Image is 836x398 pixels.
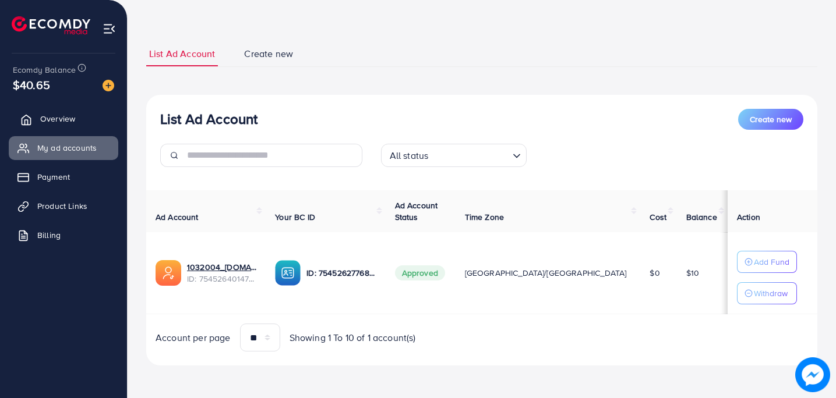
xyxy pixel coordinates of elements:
span: $10 [686,267,699,279]
span: Time Zone [465,211,504,223]
img: ic-ads-acc.e4c84228.svg [156,260,181,286]
a: Overview [9,107,118,130]
span: All status [387,147,431,164]
span: Overview [40,113,75,125]
span: Balance [686,211,717,223]
span: Your BC ID [275,211,315,223]
span: List Ad Account [149,47,215,61]
span: $40.65 [13,76,50,93]
span: Payment [37,171,70,183]
span: $0 [650,267,659,279]
span: Account per page [156,331,231,344]
span: Ad Account [156,211,199,223]
button: Withdraw [737,282,797,304]
span: Approved [395,265,445,280]
button: Create new [738,109,803,130]
p: Withdraw [754,286,788,300]
span: Cost [650,211,666,223]
span: My ad accounts [37,142,97,154]
img: menu [103,22,116,35]
p: ID: 7545262776890277896 [306,266,376,280]
img: ic-ba-acc.ded83a64.svg [275,260,301,286]
span: Showing 1 To 10 of 1 account(s) [290,331,416,344]
a: Payment [9,165,118,189]
a: 1032004_[DOMAIN_NAME]_1756769528352 [187,261,256,273]
img: logo [12,16,90,34]
span: Product Links [37,200,87,212]
p: Add Fund [754,255,789,269]
span: Billing [37,229,61,241]
div: Search for option [381,144,527,167]
a: My ad accounts [9,136,118,159]
span: Ecomdy Balance [13,64,76,76]
span: Ad Account Status [395,200,438,223]
span: [GEOGRAPHIC_DATA]/[GEOGRAPHIC_DATA] [465,267,627,279]
a: Billing [9,223,118,247]
span: Create new [244,47,293,61]
span: ID: 7545264014750728199 [187,273,256,285]
a: Product Links [9,194,118,218]
input: Search for option [432,145,507,164]
img: image [796,358,830,392]
button: Add Fund [737,251,797,273]
img: image [103,80,114,91]
div: <span class='underline'>1032004_Wriston.org_1756769528352</span></br>7545264014750728199 [187,261,256,285]
span: Action [737,211,760,223]
h3: List Ad Account [160,111,257,127]
span: Create new [750,113,792,125]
